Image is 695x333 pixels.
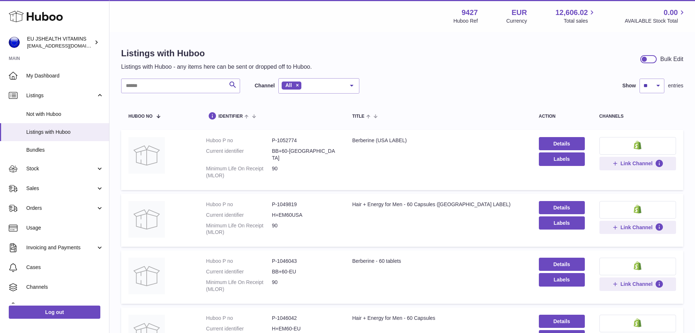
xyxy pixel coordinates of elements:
dt: Minimum Life On Receipt (MLOR) [206,279,272,293]
dt: Current identifier [206,268,272,275]
div: channels [599,114,676,119]
dd: 90 [272,165,337,179]
p: Listings with Huboo - any items here can be sent or dropped off to Huboo. [121,63,312,71]
a: Details [539,315,585,328]
span: Total sales [564,18,596,24]
span: Huboo no [128,114,152,119]
div: Hair + Energy for Men - 60 Capsules [352,315,524,322]
dd: BB+60-EU [272,268,337,275]
dd: 90 [272,222,337,236]
label: Channel [255,82,275,89]
div: Berberine - 60 tablets [352,258,524,265]
button: Link Channel [599,157,676,170]
img: shopify-small.png [634,141,641,150]
span: Not with Huboo [26,111,104,118]
dt: Current identifier [206,148,272,162]
strong: 9427 [462,8,478,18]
img: Hair + Energy for Men - 60 Capsules (USA LABEL) [128,201,165,238]
span: Channels [26,284,104,291]
dd: P-1052774 [272,137,337,144]
span: Sales [26,185,96,192]
span: title [352,114,364,119]
div: action [539,114,585,119]
span: Listings [26,92,96,99]
span: Usage [26,224,104,231]
button: Labels [539,152,585,166]
a: 12,606.02 Total sales [555,8,596,24]
div: Hair + Energy for Men - 60 Capsules ([GEOGRAPHIC_DATA] LABEL) [352,201,524,208]
dd: P-1046042 [272,315,337,322]
dd: H+EM60-EU [272,325,337,332]
span: Link Channel [621,281,653,287]
img: shopify-small.png [634,318,641,327]
img: Berberine - 60 tablets [128,258,165,294]
img: internalAdmin-9427@internal.huboo.com [9,37,20,48]
dd: P-1049819 [272,201,337,208]
a: Log out [9,306,100,319]
span: Link Channel [621,160,653,167]
span: Cases [26,264,104,271]
button: Labels [539,216,585,230]
button: Link Channel [599,221,676,234]
dt: Current identifier [206,212,272,219]
span: Link Channel [621,224,653,231]
div: Bulk Edit [660,55,683,63]
span: entries [668,82,683,89]
span: Settings [26,303,104,310]
div: Berberine (USA LABEL) [352,137,524,144]
span: Bundles [26,147,104,154]
div: Currency [506,18,527,24]
span: Stock [26,165,96,172]
img: Berberine (USA LABEL) [128,137,165,174]
img: shopify-small.png [634,205,641,213]
span: Invoicing and Payments [26,244,96,251]
span: My Dashboard [26,72,104,79]
strong: EUR [511,8,527,18]
span: Listings with Huboo [26,129,104,136]
span: 12,606.02 [555,8,588,18]
img: shopify-small.png [634,261,641,270]
dd: H+EM60USA [272,212,337,219]
a: Details [539,137,585,150]
dd: 90 [272,279,337,293]
button: Link Channel [599,277,676,291]
span: All [285,82,292,88]
div: Huboo Ref [453,18,478,24]
h1: Listings with Huboo [121,48,312,59]
a: 0.00 AVAILABLE Stock Total [625,8,686,24]
dd: P-1046043 [272,258,337,265]
span: 0.00 [664,8,678,18]
span: Orders [26,205,96,212]
span: [EMAIL_ADDRESS][DOMAIN_NAME] [27,43,107,49]
dt: Minimum Life On Receipt (MLOR) [206,165,272,179]
dt: Huboo P no [206,137,272,144]
a: Details [539,258,585,271]
span: AVAILABLE Stock Total [625,18,686,24]
dt: Current identifier [206,325,272,332]
label: Show [622,82,636,89]
a: Details [539,201,585,214]
dt: Huboo P no [206,258,272,265]
span: identifier [219,114,243,119]
dt: Huboo P no [206,315,272,322]
dd: BB+60-[GEOGRAPHIC_DATA] [272,148,337,162]
dt: Huboo P no [206,201,272,208]
div: EU JSHEALTH VITAMINS [27,35,93,49]
dt: Minimum Life On Receipt (MLOR) [206,222,272,236]
button: Labels [539,273,585,286]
